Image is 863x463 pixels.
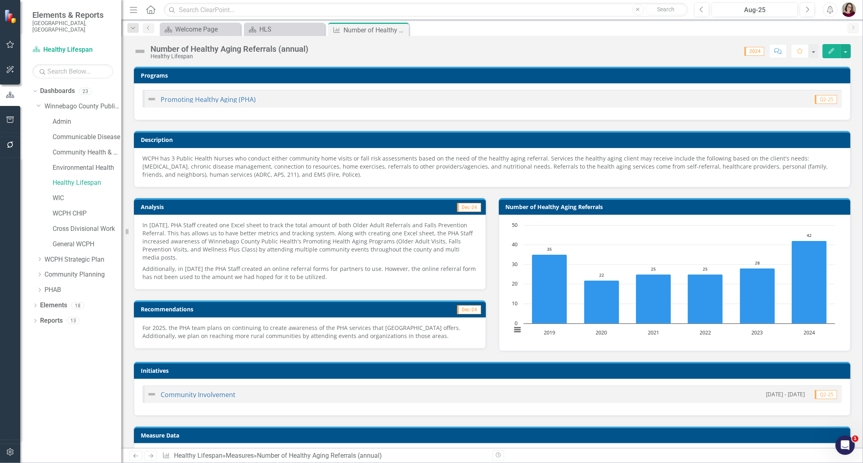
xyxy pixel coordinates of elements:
[512,241,517,248] text: 40
[151,53,308,59] div: Healthy Lifespan
[164,3,688,17] input: Search ClearPoint...
[53,224,121,234] a: Cross Divisional Work
[71,302,84,309] div: 18
[651,266,656,272] text: 25
[142,324,477,340] p: For 2025, the PHA team plans on continuing to create awareness of the PHA services that [GEOGRAPH...
[141,72,846,78] h3: Programs
[53,117,121,127] a: Admin
[161,390,235,399] a: Community Involvement
[40,87,75,96] a: Dashboards
[142,221,477,263] p: In [DATE], PHA Staff created one Excel sheet to track the total amount of both Older Adult Referr...
[53,194,121,203] a: WIC
[815,390,837,399] span: Q2-25
[835,436,855,455] iframe: Intercom live chat
[544,329,555,336] text: 2019
[174,452,223,459] a: Healthy Lifespan
[636,275,671,324] path: 2021, 25. Actual.
[141,204,305,210] h3: Analysis
[815,95,837,104] span: Q2-25
[512,260,517,268] text: 30
[807,233,812,238] text: 42
[45,102,121,111] a: Winnebago County Public Health
[162,451,486,461] div: » »
[45,255,121,264] a: WCPH Strategic Plan
[457,203,481,212] span: Dec-24
[547,246,552,252] text: 35
[79,88,92,95] div: 23
[67,317,80,324] div: 13
[507,221,842,342] div: Chart. Highcharts interactive chart.
[344,25,407,35] div: Number of Healthy Aging Referrals (annual)
[32,64,113,78] input: Search Below...
[142,154,828,178] span: WCPH has 3 Public Health Nurses who conduct either community home visits or fall risk assessments...
[45,285,121,295] a: PHAB
[532,255,567,324] path: 2019, 35. Actual.
[40,316,63,326] a: Reports
[246,24,323,34] a: HLS
[53,163,121,173] a: Environmental Health
[142,263,477,281] p: Additionally, in [DATE] the PHA Staff created an online referral forms for partners to use. Howev...
[803,329,815,336] text: 2024
[511,324,523,336] button: View chart menu, Chart
[687,275,723,324] path: 2022, 25. Actual.
[32,20,113,33] small: [GEOGRAPHIC_DATA], [GEOGRAPHIC_DATA]
[53,209,121,218] a: WCPH CHIP
[506,204,847,210] h3: Number of Healthy Aging Referrals
[259,24,323,34] div: HLS
[4,9,18,23] img: ClearPoint Strategy
[712,2,798,17] button: Aug-25
[141,432,846,438] h3: Measure Data
[134,45,146,58] img: Not Defined
[512,300,517,307] text: 10
[740,268,775,324] path: 2023, 28. Actual.
[53,178,121,188] a: Healthy Lifespan
[700,329,711,336] text: 2022
[162,24,239,34] a: Welcome Page
[141,137,846,143] h3: Description
[507,221,839,342] svg: Interactive chart
[457,305,481,314] span: Dec-24
[599,272,604,278] text: 22
[703,266,708,272] text: 25
[584,281,619,324] path: 2020, 22. Actual.
[147,389,157,399] img: Not Defined
[141,306,373,312] h3: Recommendations
[512,280,517,287] text: 20
[32,45,113,55] a: Healthy Lifespan
[40,301,67,310] a: Elements
[226,452,254,459] a: Measures
[755,260,760,266] text: 28
[53,148,121,157] a: Community Health & Prevention
[32,10,113,20] span: Elements & Reports
[646,4,686,15] button: Search
[45,270,121,279] a: Community Planning
[141,368,846,374] h3: Initiatives
[161,95,256,104] a: Promoting Healthy Aging (PHA)
[53,240,121,249] a: General WCPH
[647,329,659,336] text: 2021
[766,390,805,398] small: [DATE] - [DATE]
[257,452,382,459] div: Number of Healthy Aging Referrals (annual)
[751,329,763,336] text: 2023
[151,44,308,53] div: Number of Healthy Aging Referrals (annual)
[596,329,607,336] text: 2020
[147,94,157,104] img: Not Defined
[53,133,121,142] a: Communicable Disease
[515,319,517,327] text: 0
[715,5,795,15] div: Aug-25
[657,6,674,13] span: Search
[512,221,517,228] text: 50
[852,436,859,442] span: 1
[744,47,764,56] span: 2024
[842,2,856,17] img: Sarahjean Schluechtermann
[175,24,239,34] div: Welcome Page
[791,241,827,324] path: 2024, 42. Actual.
